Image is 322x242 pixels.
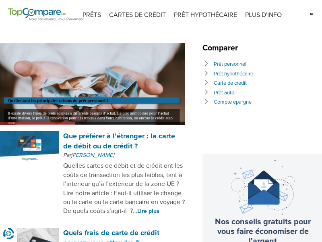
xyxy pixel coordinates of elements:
a: Prêt auto [214,90,234,96]
a: [PERSON_NAME] [71,152,114,159]
span: Comparer [202,43,242,53]
p: Quelles cartes de débit et de crédit ont les coûts de transaction les plus faibles, tant à l’inté... [63,161,185,215]
p: Il existe divers types de prêts adaptés à différents besoins d’achat. Le prêt immobilier pour l’a... [8,111,176,125]
a: Lire plus [137,208,159,215]
a: Que préférer à l’étranger : la carte de débit ou de crédit ? [63,131,175,150]
p: Par [63,151,185,159]
a: Compte épargne [214,99,252,105]
a: Prêt personnel [214,61,246,67]
a: Carte de crédit [214,80,247,86]
img: newsletter [231,160,295,215]
a: Prêt hypothécaire [214,71,253,77]
img: nl.svg [310,8,314,20]
h2: Quelles sont les principales raisons du prêt personnel ? [8,98,176,104]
